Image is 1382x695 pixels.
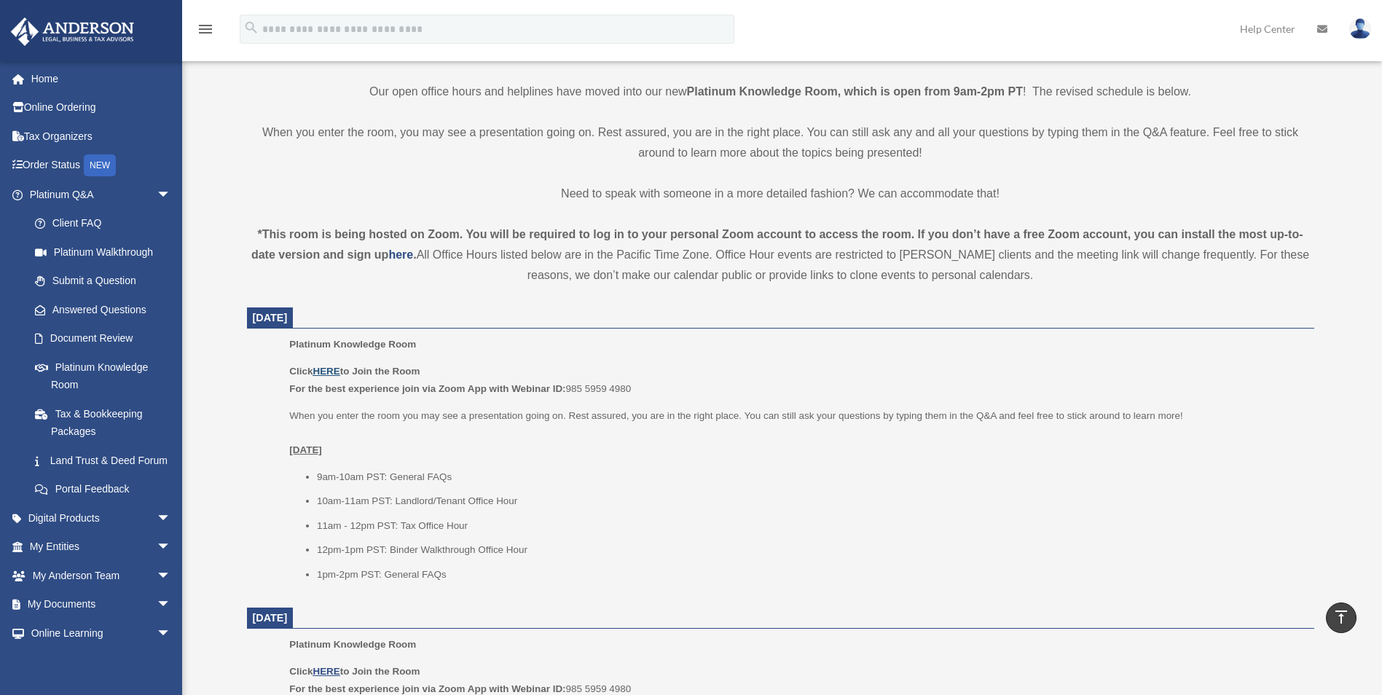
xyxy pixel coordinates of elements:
b: Click to Join the Room [289,666,420,677]
span: arrow_drop_down [157,533,186,562]
a: Online Learningarrow_drop_down [10,619,193,648]
a: Answered Questions [20,295,193,324]
p: When you enter the room you may see a presentation going on. Rest assured, you are in the right p... [289,407,1303,459]
span: arrow_drop_down [157,619,186,648]
a: Document Review [20,324,193,353]
span: arrow_drop_down [157,503,186,533]
a: Platinum Walkthrough [20,237,193,267]
span: [DATE] [253,312,288,323]
p: Need to speak with someone in a more detailed fashion? We can accommodate that! [247,184,1314,204]
a: My Anderson Teamarrow_drop_down [10,561,193,590]
a: HERE [313,666,339,677]
span: arrow_drop_down [157,180,186,210]
b: For the best experience join via Zoom App with Webinar ID: [289,683,565,694]
a: Platinum Knowledge Room [20,353,186,399]
i: menu [197,20,214,38]
a: menu [197,25,214,38]
div: NEW [84,154,116,176]
span: [DATE] [253,612,288,624]
i: vertical_align_top [1332,608,1350,626]
a: Land Trust & Deed Forum [20,446,193,475]
li: 9am-10am PST: General FAQs [317,468,1304,486]
li: 11am - 12pm PST: Tax Office Hour [317,517,1304,535]
a: Submit a Question [20,267,193,296]
u: [DATE] [289,444,322,455]
a: Client FAQ [20,209,193,238]
a: My Entitiesarrow_drop_down [10,533,193,562]
a: Digital Productsarrow_drop_down [10,503,193,533]
strong: . [413,248,416,261]
li: 1pm-2pm PST: General FAQs [317,566,1304,584]
p: Our open office hours and helplines have moved into our new ! The revised schedule is below. [247,82,1314,102]
strong: Platinum Knowledge Room, which is open from 9am-2pm PT [687,85,1023,98]
a: Platinum Q&Aarrow_drop_down [10,180,193,209]
span: arrow_drop_down [157,561,186,591]
a: vertical_align_top [1326,602,1357,633]
img: User Pic [1349,18,1371,39]
span: Platinum Knowledge Room [289,639,416,650]
strong: *This room is being hosted on Zoom. You will be required to log in to your personal Zoom account ... [251,228,1303,261]
p: When you enter the room, you may see a presentation going on. Rest assured, you are in the right ... [247,122,1314,163]
b: For the best experience join via Zoom App with Webinar ID: [289,383,565,394]
p: 985 5959 4980 [289,363,1303,397]
a: Tax Organizers [10,122,193,151]
img: Anderson Advisors Platinum Portal [7,17,138,46]
b: Click to Join the Room [289,366,420,377]
li: 10am-11am PST: Landlord/Tenant Office Hour [317,492,1304,510]
a: Portal Feedback [20,475,193,504]
span: Platinum Knowledge Room [289,339,416,350]
a: here [388,248,413,261]
a: HERE [313,366,339,377]
a: My Documentsarrow_drop_down [10,590,193,619]
a: Online Ordering [10,93,193,122]
a: Order StatusNEW [10,151,193,181]
a: Home [10,64,193,93]
a: Tax & Bookkeeping Packages [20,399,193,446]
span: arrow_drop_down [157,590,186,620]
div: All Office Hours listed below are in the Pacific Time Zone. Office Hour events are restricted to ... [247,224,1314,286]
li: 12pm-1pm PST: Binder Walkthrough Office Hour [317,541,1304,559]
i: search [243,20,259,36]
